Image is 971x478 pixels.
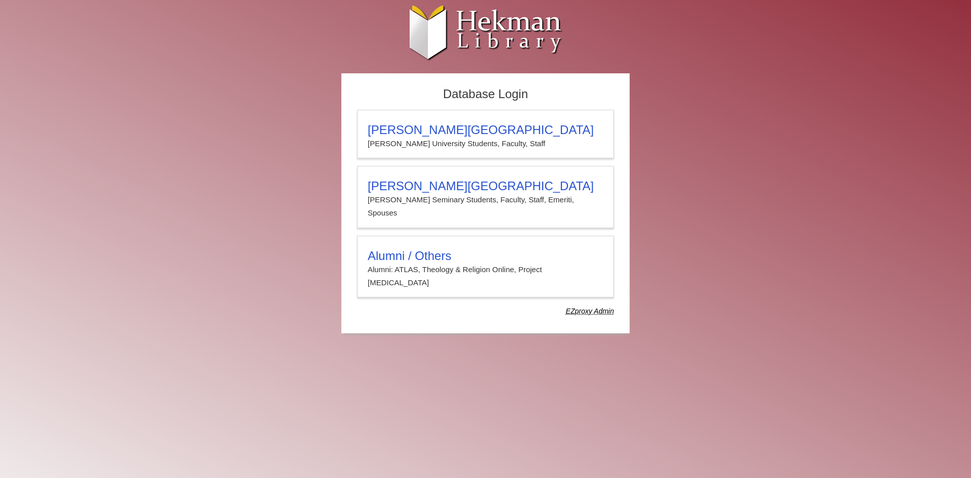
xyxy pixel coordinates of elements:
[357,166,614,228] a: [PERSON_NAME][GEOGRAPHIC_DATA][PERSON_NAME] Seminary Students, Faculty, Staff, Emeriti, Spouses
[368,193,603,220] p: [PERSON_NAME] Seminary Students, Faculty, Staff, Emeriti, Spouses
[368,249,603,263] h3: Alumni / Others
[368,249,603,290] summary: Alumni / OthersAlumni: ATLAS, Theology & Religion Online, Project [MEDICAL_DATA]
[368,137,603,150] p: [PERSON_NAME] University Students, Faculty, Staff
[368,179,603,193] h3: [PERSON_NAME][GEOGRAPHIC_DATA]
[368,263,603,290] p: Alumni: ATLAS, Theology & Religion Online, Project [MEDICAL_DATA]
[368,123,603,137] h3: [PERSON_NAME][GEOGRAPHIC_DATA]
[357,110,614,158] a: [PERSON_NAME][GEOGRAPHIC_DATA][PERSON_NAME] University Students, Faculty, Staff
[352,84,619,105] h2: Database Login
[566,307,614,315] dfn: Use Alumni login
